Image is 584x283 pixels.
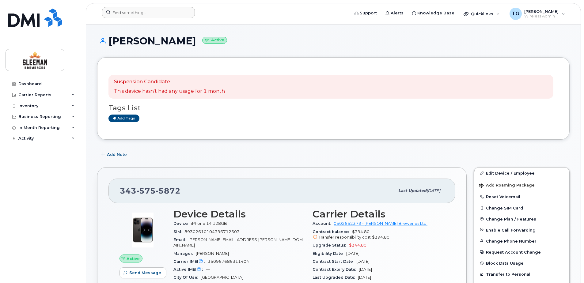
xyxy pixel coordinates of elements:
span: Carrier IMEI [173,259,208,264]
button: Change SIM Card [474,202,569,213]
h3: Carrier Details [313,209,444,220]
span: $344.80 [349,243,366,247]
span: Active [127,256,140,262]
span: Upgrade Status [313,243,349,247]
span: City Of Use [173,275,201,280]
span: Account [313,221,334,226]
span: [PERSON_NAME][EMAIL_ADDRESS][PERSON_NAME][DOMAIN_NAME] [173,237,303,247]
button: Reset Voicemail [474,191,569,202]
span: Manager [173,251,196,256]
button: Add Roaming Package [474,179,569,191]
span: 5872 [156,186,180,195]
span: 89302610104396712503 [184,229,240,234]
span: [PERSON_NAME] [196,251,229,256]
h3: Tags List [108,104,558,112]
img: image20231002-3703462-njx0qo.jpeg [124,212,161,248]
span: [DATE] [427,188,440,193]
button: Send Message [119,267,166,278]
small: Active [202,37,227,44]
button: Block Data Usage [474,258,569,269]
button: Transfer to Personal [474,269,569,280]
span: $394.80 [372,235,389,240]
span: Last Upgraded Date [313,275,358,280]
h3: Device Details [173,209,305,220]
span: Last updated [398,188,427,193]
p: Suspension Candidate [114,78,225,85]
span: Transfer responsibility cost [319,235,371,240]
span: iPhone 14 128GB [191,221,227,226]
span: SIM [173,229,184,234]
span: Change Plan / Features [486,217,536,221]
h1: [PERSON_NAME] [97,36,570,46]
span: Contract Start Date [313,259,356,264]
span: Eligibility Date [313,251,346,256]
a: 0502652379 - [PERSON_NAME] Breweries Ltd. [334,221,427,226]
span: [DATE] [346,251,359,256]
span: Email [173,237,188,242]
span: [DATE] [359,267,372,272]
button: Enable Call Forwarding [474,225,569,236]
span: [GEOGRAPHIC_DATA] [201,275,243,280]
span: Add Note [107,152,127,157]
a: Edit Device / Employee [474,168,569,179]
span: [DATE] [356,259,370,264]
span: 575 [136,186,156,195]
button: Request Account Change [474,247,569,258]
p: This device hasn't had any usage for 1 month [114,88,225,95]
span: Send Message [129,270,161,276]
span: — [206,267,210,272]
span: $394.80 [313,229,444,240]
span: 350967686311404 [208,259,249,264]
span: Enable Call Forwarding [486,228,536,232]
button: Add Note [97,149,132,160]
button: Change Phone Number [474,236,569,247]
span: Contract Expiry Date [313,267,359,272]
span: 343 [120,186,180,195]
span: Active IMEI [173,267,206,272]
span: [DATE] [358,275,371,280]
button: Change Plan / Features [474,213,569,225]
span: Contract balance [313,229,352,234]
span: Device [173,221,191,226]
a: Add tags [108,115,139,122]
span: Add Roaming Package [479,183,535,189]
